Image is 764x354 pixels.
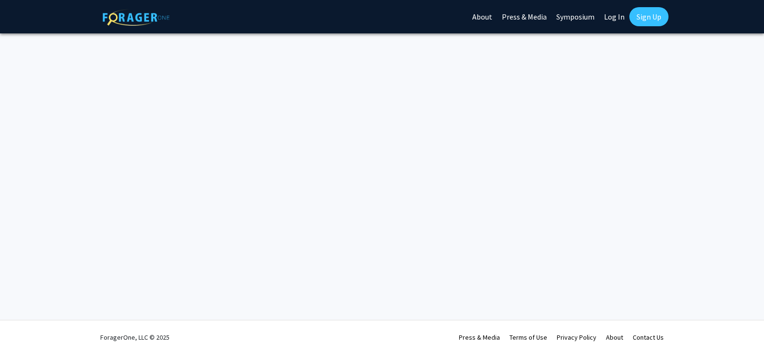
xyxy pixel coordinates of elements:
[633,333,664,342] a: Contact Us
[606,333,623,342] a: About
[509,333,547,342] a: Terms of Use
[100,321,170,354] div: ForagerOne, LLC © 2025
[459,333,500,342] a: Press & Media
[629,7,668,26] a: Sign Up
[557,333,596,342] a: Privacy Policy
[103,9,170,26] img: ForagerOne Logo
